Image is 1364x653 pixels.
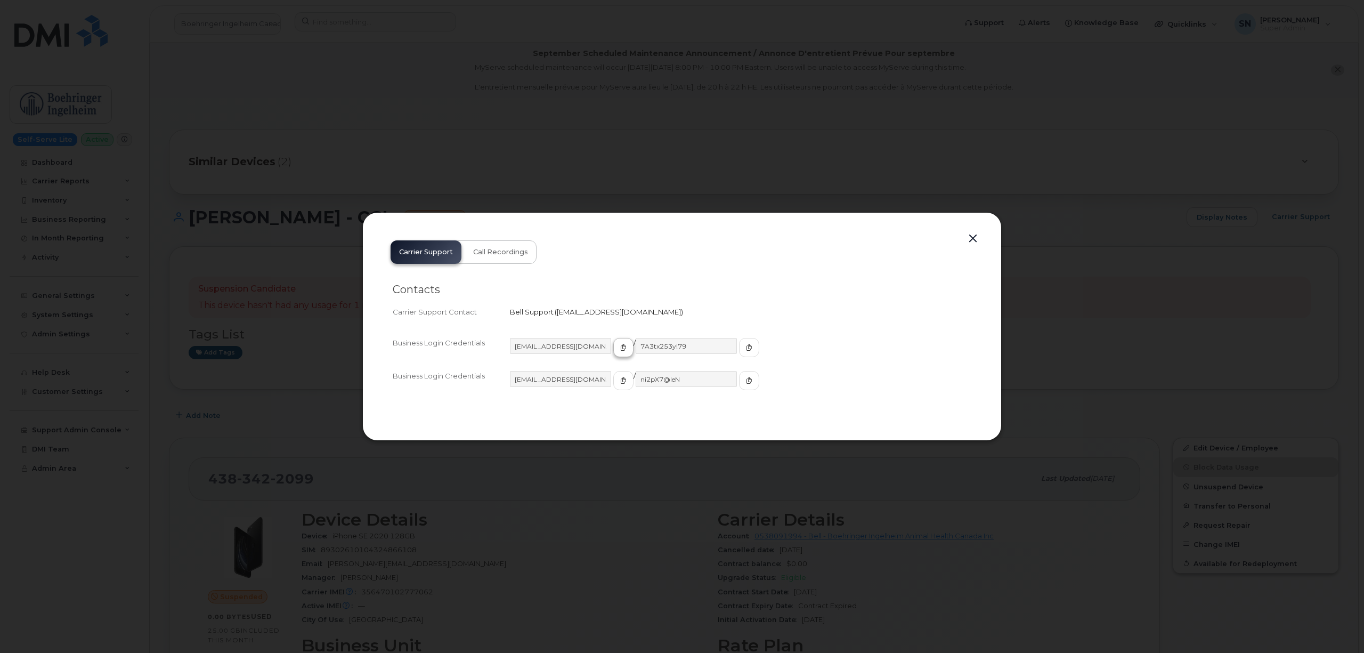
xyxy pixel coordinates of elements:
[613,338,634,357] button: copy to clipboard
[393,371,510,400] div: Business Login Credentials
[739,338,759,357] button: copy to clipboard
[739,371,759,390] button: copy to clipboard
[557,308,681,316] span: [EMAIL_ADDRESS][DOMAIN_NAME]
[510,308,554,316] span: Bell Support
[510,371,971,400] div: /
[473,248,528,256] span: Call Recordings
[613,371,634,390] button: copy to clipboard
[393,338,510,367] div: Business Login Credentials
[393,283,971,296] h2: Contacts
[393,307,510,317] div: Carrier Support Contact
[510,338,971,367] div: /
